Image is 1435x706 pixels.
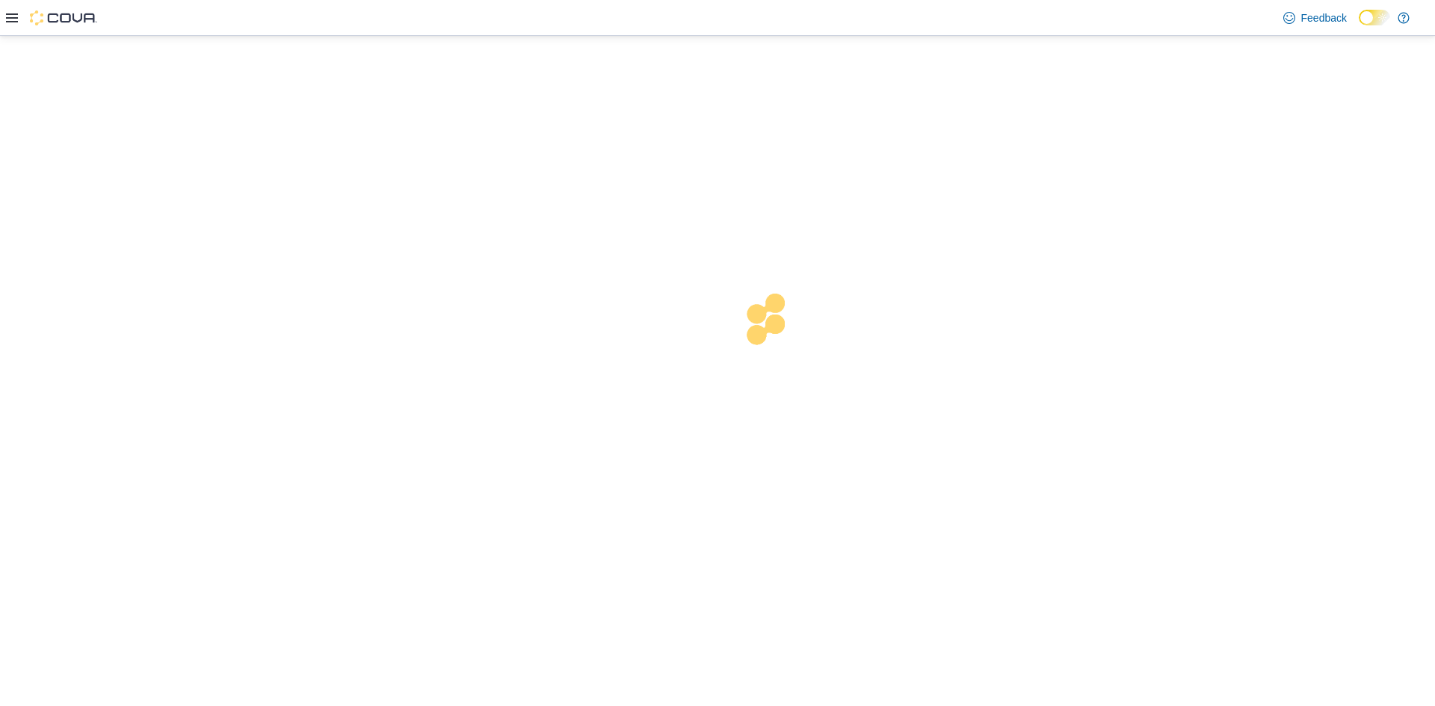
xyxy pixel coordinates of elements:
[30,10,97,25] img: Cova
[1277,3,1353,33] a: Feedback
[717,282,830,394] img: cova-loader
[1301,10,1347,25] span: Feedback
[1359,10,1390,25] input: Dark Mode
[1359,25,1360,26] span: Dark Mode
